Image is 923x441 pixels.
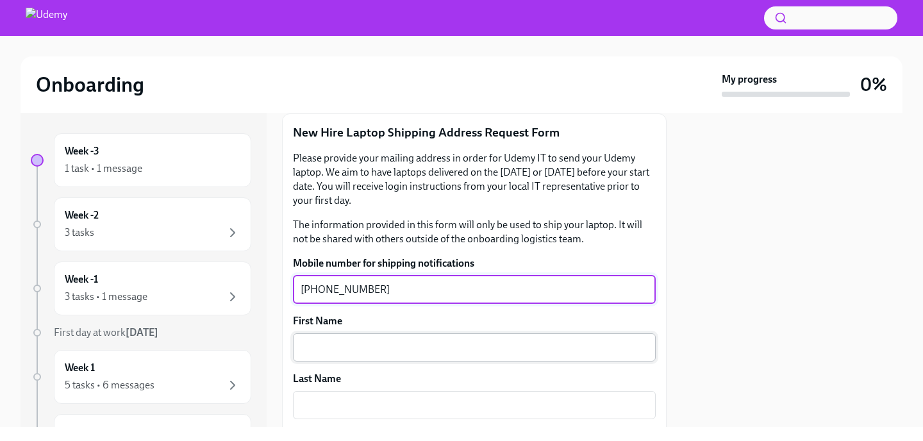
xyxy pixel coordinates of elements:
div: 1 task • 1 message [65,162,142,176]
p: Please provide your mailing address in order for Udemy IT to send your Udemy laptop. We aim to ha... [293,151,656,208]
h2: Onboarding [36,72,144,97]
div: 3 tasks • 1 message [65,290,147,304]
h6: Week -3 [65,144,99,158]
a: Week -13 tasks • 1 message [31,262,251,315]
h6: Week -2 [65,208,99,222]
h3: 0% [860,73,887,96]
a: Week -31 task • 1 message [31,133,251,187]
h6: Week -1 [65,272,98,287]
a: First day at work[DATE] [31,326,251,340]
p: The information provided in this form will only be used to ship your laptop. It will not be share... [293,218,656,246]
span: First day at work [54,326,158,338]
p: New Hire Laptop Shipping Address Request Form [293,124,656,141]
div: 5 tasks • 6 messages [65,378,154,392]
a: Week 15 tasks • 6 messages [31,350,251,404]
label: First Name [293,314,656,328]
label: Last Name [293,372,656,386]
h6: Week 2 [65,425,96,439]
a: Week -23 tasks [31,197,251,251]
label: Mobile number for shipping notifications [293,256,656,270]
div: 3 tasks [65,226,94,240]
h6: Week 1 [65,361,95,375]
img: Udemy [26,8,67,28]
textarea: [PHONE_NUMBER] [301,282,648,297]
strong: [DATE] [126,326,158,338]
strong: My progress [722,72,777,87]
